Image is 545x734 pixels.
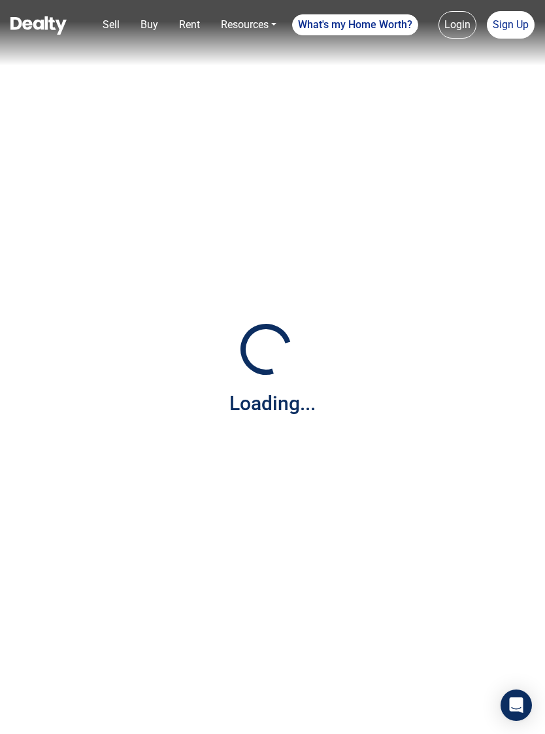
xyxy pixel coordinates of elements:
[174,12,205,38] a: Rent
[97,12,125,38] a: Sell
[487,11,535,39] a: Sign Up
[135,12,163,38] a: Buy
[233,317,299,382] img: Loading
[292,14,418,35] a: What's my Home Worth?
[216,12,282,38] a: Resources
[501,690,532,721] div: Open Intercom Messenger
[229,389,316,418] div: Loading...
[438,11,476,39] a: Login
[10,16,67,35] img: Dealty - Buy, Sell & Rent Homes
